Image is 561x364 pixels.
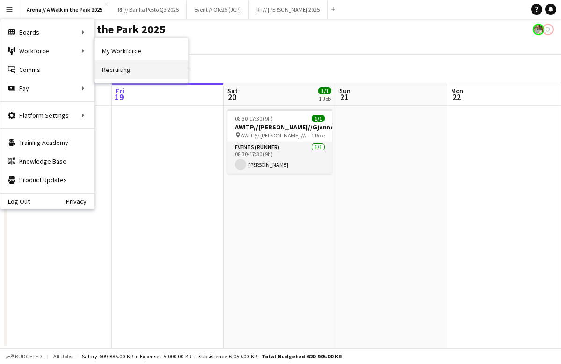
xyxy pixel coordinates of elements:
a: Comms [0,60,94,79]
span: 21 [338,92,350,102]
button: RF // [PERSON_NAME] 2025 [249,0,328,19]
div: Platform Settings [0,106,94,125]
button: Budgeted [5,351,44,362]
button: Event // Ole25 (JCP) [187,0,249,19]
a: Product Updates [0,171,94,189]
span: 19 [114,92,124,102]
span: 1/1 [312,115,325,122]
app-user-avatar: Sara Torsnes [533,24,544,35]
a: Recruiting [95,60,188,79]
h3: AWITP//[PERSON_NAME]//Gjennomføring [227,123,332,131]
a: Knowledge Base [0,152,94,171]
div: Salary 609 885.00 KR + Expenses 5 000.00 KR + Subsistence 6 050.00 KR = [82,353,342,360]
div: Boards [0,23,94,42]
span: 08:30-17:30 (9h) [235,115,273,122]
span: 22 [450,92,463,102]
app-card-role: Events (Runner)1/108:30-17:30 (9h)[PERSON_NAME] [227,142,332,174]
span: Fri [116,86,124,95]
app-user-avatar: Viktoria Svenskerud [542,24,554,35]
a: Training Academy [0,133,94,152]
div: Workforce [0,42,94,60]
div: 1 Job [319,95,331,102]
span: 20 [226,92,238,102]
a: Log Out [0,198,30,205]
a: Privacy [66,198,94,205]
span: 1 Role [311,132,325,139]
span: Sat [227,86,238,95]
a: My Workforce [95,42,188,60]
div: Pay [0,79,94,98]
span: AWITP// [PERSON_NAME] //Gjennomføring [241,132,311,139]
span: All jobs [51,353,74,360]
span: Total Budgeted 620 935.00 KR [262,353,342,360]
button: RF // Barilla Pesto Q3 2025 [110,0,187,19]
span: Mon [451,86,463,95]
app-job-card: 08:30-17:30 (9h)1/1AWITP//[PERSON_NAME]//Gjennomføring AWITP// [PERSON_NAME] //Gjennomføring1 Rol... [227,109,332,174]
span: Sun [339,86,350,95]
span: 1/1 [318,87,331,94]
span: Budgeted [15,353,42,360]
button: Arena // A Walk in the Park 2025 [19,0,110,19]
